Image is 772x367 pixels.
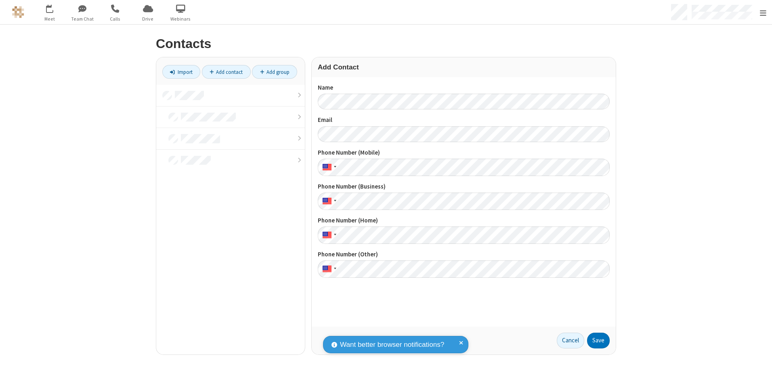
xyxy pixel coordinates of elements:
[318,115,610,125] label: Email
[12,6,24,18] img: QA Selenium DO NOT DELETE OR CHANGE
[318,216,610,225] label: Phone Number (Home)
[52,4,57,10] div: 2
[162,65,200,79] a: Import
[67,15,98,23] span: Team Chat
[166,15,196,23] span: Webinars
[252,65,297,79] a: Add group
[318,148,610,157] label: Phone Number (Mobile)
[202,65,251,79] a: Add contact
[156,37,616,51] h2: Contacts
[587,333,610,349] button: Save
[318,83,610,92] label: Name
[35,15,65,23] span: Meet
[318,63,610,71] h3: Add Contact
[340,340,444,350] span: Want better browser notifications?
[100,15,130,23] span: Calls
[318,226,339,244] div: United States: + 1
[318,182,610,191] label: Phone Number (Business)
[318,159,339,176] div: United States: + 1
[557,333,584,349] a: Cancel
[318,250,610,259] label: Phone Number (Other)
[318,193,339,210] div: United States: + 1
[318,260,339,278] div: United States: + 1
[133,15,163,23] span: Drive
